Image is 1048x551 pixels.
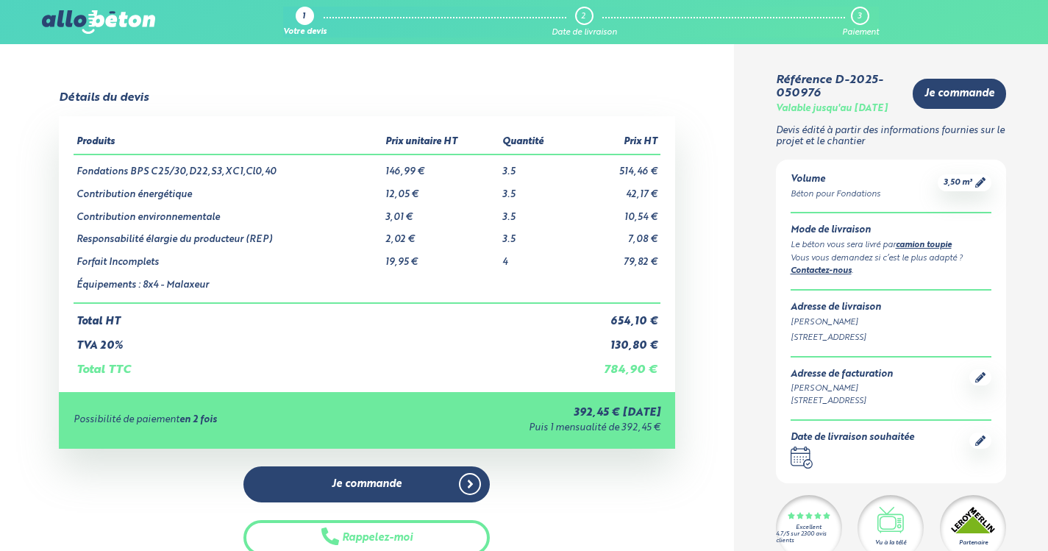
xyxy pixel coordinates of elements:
td: 2,02 € [382,223,500,246]
div: Vu à la télé [875,538,906,547]
td: Contribution énergétique [74,178,382,201]
td: 3.5 [499,154,570,178]
div: 4.7/5 sur 2300 avis clients [776,531,842,544]
div: Vous vous demandez si c’est le plus adapté ? . [791,252,992,278]
div: Paiement [842,28,879,38]
a: Contactez-nous [791,267,852,275]
td: 146,99 € [382,154,500,178]
div: 392,45 € [DATE] [379,407,660,419]
td: Forfait Incomplets [74,246,382,269]
div: Date de livraison souhaitée [791,433,914,444]
div: Votre devis [283,28,327,38]
td: 3,01 € [382,201,500,224]
div: 2 [581,12,585,21]
div: Possibilité de paiement [74,415,379,426]
a: 2 Date de livraison [552,7,617,38]
div: [STREET_ADDRESS] [791,395,893,408]
td: 3.5 [499,223,570,246]
td: 19,95 € [382,246,500,269]
th: Prix HT [571,131,660,154]
td: 514,46 € [571,154,660,178]
a: Je commande [243,466,490,502]
a: 1 Votre devis [283,7,327,38]
td: Contribution environnementale [74,201,382,224]
div: Référence D-2025-050976 [776,74,902,101]
td: Responsabilité élargie du producteur (REP) [74,223,382,246]
td: 130,80 € [571,328,660,352]
td: TVA 20% [74,328,571,352]
a: Je commande [913,79,1006,109]
div: Volume [791,174,880,185]
div: Excellent [796,525,821,531]
td: 7,08 € [571,223,660,246]
div: Le béton vous sera livré par [791,239,992,252]
td: 10,54 € [571,201,660,224]
td: 784,90 € [571,352,660,377]
div: Partenaire [959,538,988,547]
p: Devis édité à partir des informations fournies sur le projet et le chantier [776,126,1007,147]
td: Fondations BPS C25/30,D22,S3,XC1,Cl0,40 [74,154,382,178]
div: 3 [858,12,861,21]
div: Mode de livraison [791,225,992,236]
div: Puis 1 mensualité de 392,45 € [379,423,660,434]
div: Date de livraison [552,28,617,38]
td: Total TTC [74,352,571,377]
td: 12,05 € [382,178,500,201]
a: 3 Paiement [842,7,879,38]
img: allobéton [42,10,155,34]
div: Adresse de facturation [791,369,893,380]
td: 654,10 € [571,303,660,328]
td: 79,82 € [571,246,660,269]
td: Total HT [74,303,571,328]
span: Je commande [924,88,994,100]
td: 3.5 [499,201,570,224]
th: Quantité [499,131,570,154]
div: 1 [302,13,305,22]
td: 4 [499,246,570,269]
td: 42,17 € [571,178,660,201]
div: Béton pour Fondations [791,188,880,201]
strong: en 2 fois [179,415,217,424]
th: Prix unitaire HT [382,131,500,154]
td: 3.5 [499,178,570,201]
iframe: Help widget launcher [917,494,1032,535]
span: Je commande [332,478,402,491]
th: Produits [74,131,382,154]
div: Valable jusqu'au [DATE] [776,104,888,115]
div: [PERSON_NAME] [791,316,992,329]
div: [PERSON_NAME] [791,383,893,395]
div: Adresse de livraison [791,302,992,313]
div: Détails du devis [59,91,149,104]
a: camion toupie [896,241,952,249]
div: [STREET_ADDRESS] [791,332,992,344]
td: Équipements : 8x4 - Malaxeur [74,269,382,304]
